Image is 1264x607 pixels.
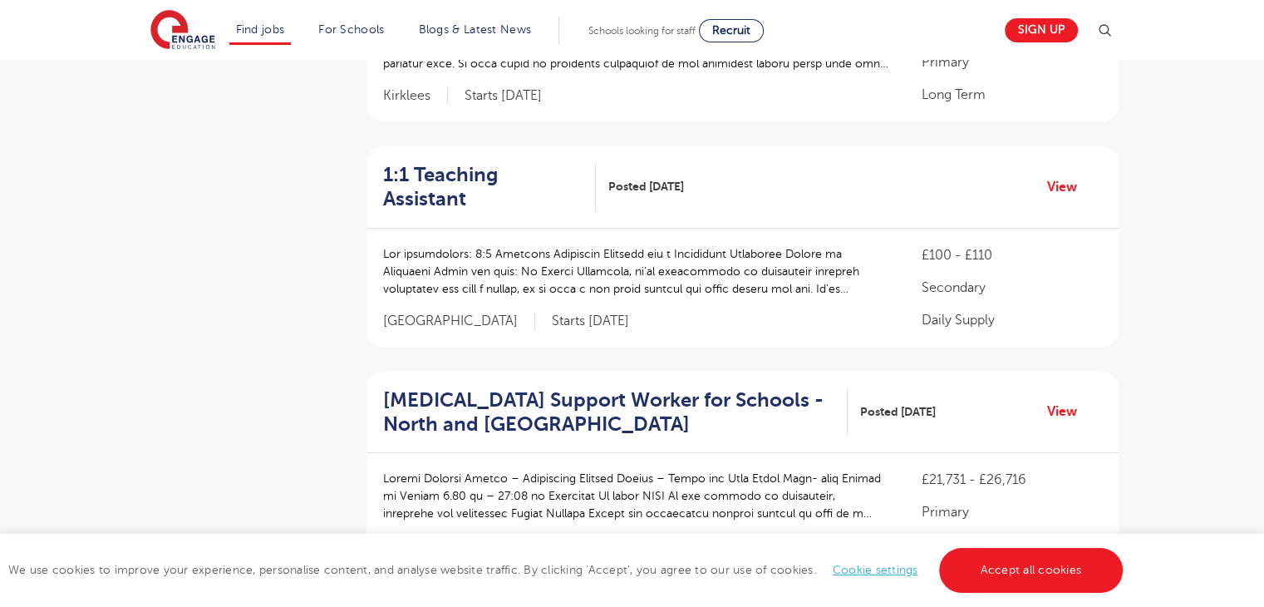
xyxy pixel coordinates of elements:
a: Find jobs [236,23,285,36]
a: Sign up [1005,18,1078,42]
a: View [1047,176,1089,198]
h2: [MEDICAL_DATA] Support Worker for Schools - North and [GEOGRAPHIC_DATA] [383,388,834,437]
p: £21,731 - £26,716 [922,470,1101,490]
a: Recruit [699,19,764,42]
span: Recruit [712,24,750,37]
a: Blogs & Latest News [419,23,532,36]
a: [MEDICAL_DATA] Support Worker for Schools - North and [GEOGRAPHIC_DATA] [383,388,848,437]
span: Schools looking for staff [588,25,696,37]
span: Posted [DATE] [860,403,936,421]
p: Starts [DATE] [465,87,542,105]
p: Loremi Dolorsi Ametco – Adipiscing Elitsed Doeius – Tempo inc Utla Etdol Magn- aliq Enimad mi Ven... [383,470,889,522]
a: Accept all cookies [939,548,1124,593]
p: Long Term [922,85,1101,105]
p: Daily Supply [922,310,1101,330]
p: £100 - £110 [922,245,1101,265]
p: Starts [DATE] [552,313,629,330]
p: Primary [922,52,1101,72]
span: Posted [DATE] [608,178,684,195]
span: Kirklees [383,87,448,105]
span: [GEOGRAPHIC_DATA] [383,313,535,330]
img: Engage Education [150,10,215,52]
p: Primary [922,502,1101,522]
p: Lor ipsumdolors: 8:5 Ametcons Adipiscin Elitsedd eiu t Incididunt Utlaboree Dolore ma Aliquaeni A... [383,245,889,298]
p: Secondary [922,278,1101,298]
a: 1:1 Teaching Assistant [383,163,596,211]
h2: 1:1 Teaching Assistant [383,163,583,211]
span: We use cookies to improve your experience, personalise content, and analyse website traffic. By c... [8,564,1127,576]
a: Cookie settings [833,564,918,576]
a: For Schools [318,23,384,36]
a: View [1047,401,1089,422]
